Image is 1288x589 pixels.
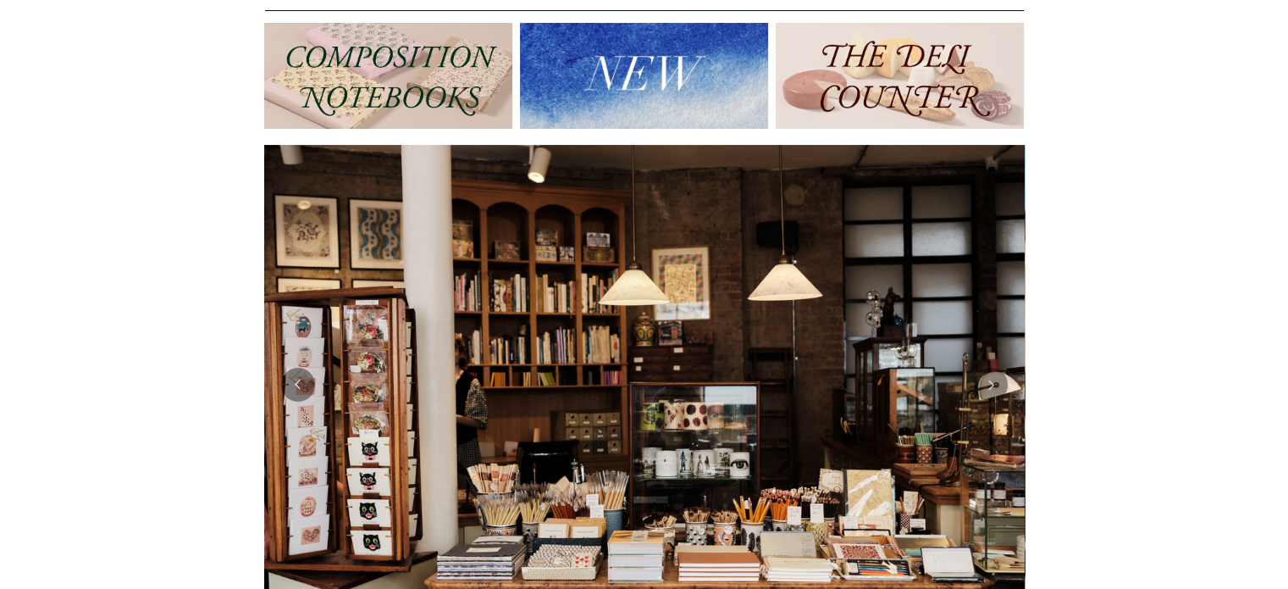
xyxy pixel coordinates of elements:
[520,23,768,129] img: New.jpg__PID:f73bdf93-380a-4a35-bcfe-7823039498e1
[281,368,315,402] button: Previous
[776,23,1024,129] img: The Deli Counter
[974,368,1008,402] button: Next
[264,23,512,129] img: 202302 Composition ledgers.jpg__PID:69722ee6-fa44-49dd-a067-31375e5d54ec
